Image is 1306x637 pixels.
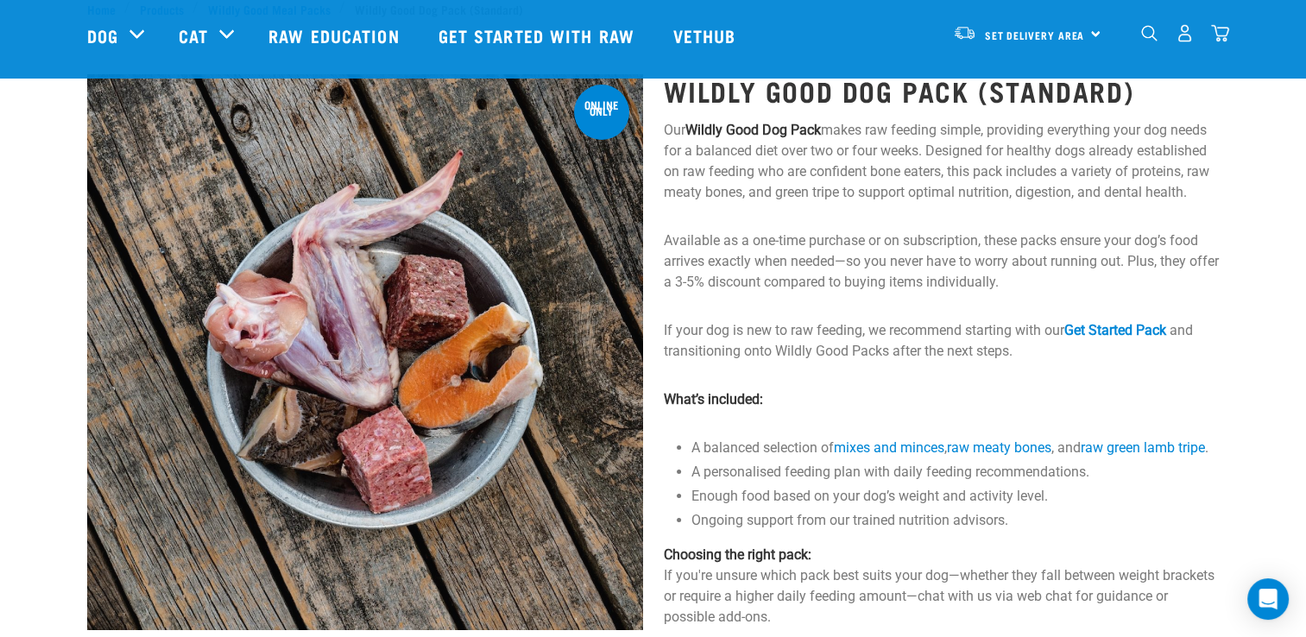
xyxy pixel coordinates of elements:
[1176,24,1194,42] img: user.png
[1081,439,1205,456] a: raw green lamb tripe
[251,1,420,70] a: Raw Education
[656,1,758,70] a: Vethub
[1211,24,1229,42] img: home-icon@2x.png
[691,486,1220,507] li: Enough food based on your dog’s weight and activity level.
[691,438,1220,458] li: A balanced selection of , , and .
[664,391,763,407] strong: What’s included:
[664,320,1220,362] p: If your dog is new to raw feeding, we recommend starting with our and transitioning onto Wildly G...
[87,74,643,630] img: Assortment of Raw Essentials Ingredients Including, Salmon Fillet, Cubed Beef And Tripe, Turkey W...
[1141,25,1158,41] img: home-icon-1@2x.png
[664,545,1220,628] p: If you're unsure which pack best suits your dog—whether they fall between weight brackets or requ...
[985,32,1085,38] span: Set Delivery Area
[664,75,1220,106] h1: Wildly Good Dog Pack (Standard)
[664,230,1220,293] p: Available as a one-time purchase or on subscription, these packs ensure your dog’s food arrives e...
[179,22,208,48] a: Cat
[1247,578,1289,620] div: Open Intercom Messenger
[834,439,944,456] a: mixes and minces
[664,120,1220,203] p: Our makes raw feeding simple, providing everything your dog needs for a balanced diet over two or...
[685,122,821,138] strong: Wildly Good Dog Pack
[691,510,1220,531] li: Ongoing support from our trained nutrition advisors.
[947,439,1051,456] a: raw meaty bones
[421,1,656,70] a: Get started with Raw
[1064,322,1166,338] a: Get Started Pack
[87,22,118,48] a: Dog
[691,462,1220,482] li: A personalised feeding plan with daily feeding recommendations.
[953,25,976,41] img: van-moving.png
[664,546,811,563] strong: Choosing the right pack:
